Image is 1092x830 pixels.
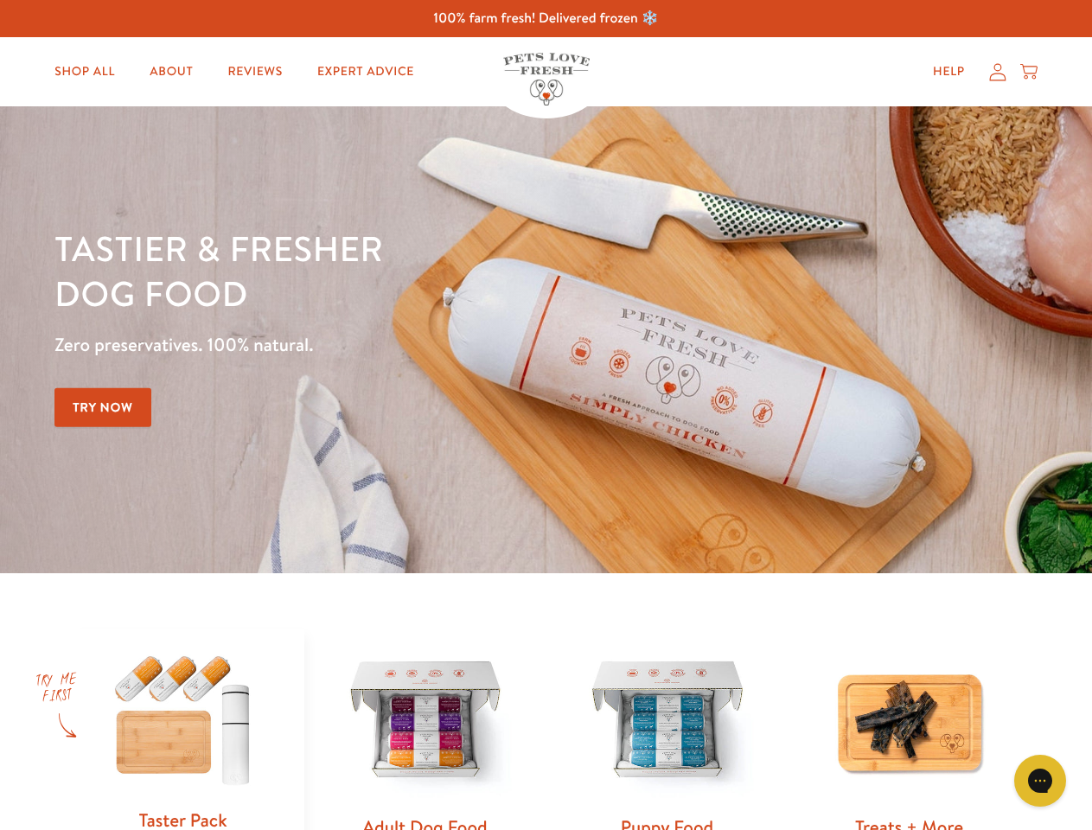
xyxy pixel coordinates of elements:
[41,54,129,89] a: Shop All
[503,53,590,105] img: Pets Love Fresh
[214,54,296,89] a: Reviews
[54,329,710,361] p: Zero preservatives. 100% natural.
[919,54,979,89] a: Help
[303,54,428,89] a: Expert Advice
[1006,749,1075,813] iframe: Gorgias live chat messenger
[54,388,151,427] a: Try Now
[136,54,207,89] a: About
[54,226,710,316] h1: Tastier & fresher dog food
